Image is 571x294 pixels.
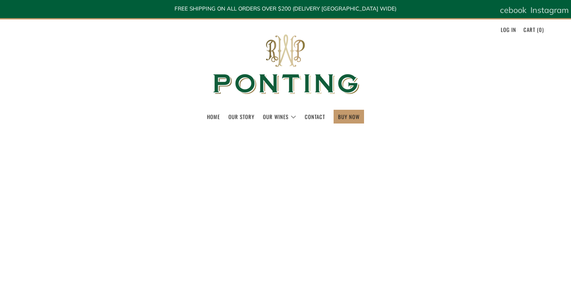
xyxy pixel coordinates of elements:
[305,110,325,123] a: Contact
[530,2,569,18] a: Instagram
[228,110,254,123] a: Our Story
[338,110,360,123] a: BUY NOW
[524,23,544,36] a: Cart (0)
[263,110,296,123] a: Our Wines
[207,110,220,123] a: Home
[539,26,542,34] span: 0
[491,2,526,18] a: Facebook
[205,19,367,110] img: Ponting Wines
[501,23,516,36] a: Log in
[530,5,569,15] span: Instagram
[491,5,526,15] span: Facebook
